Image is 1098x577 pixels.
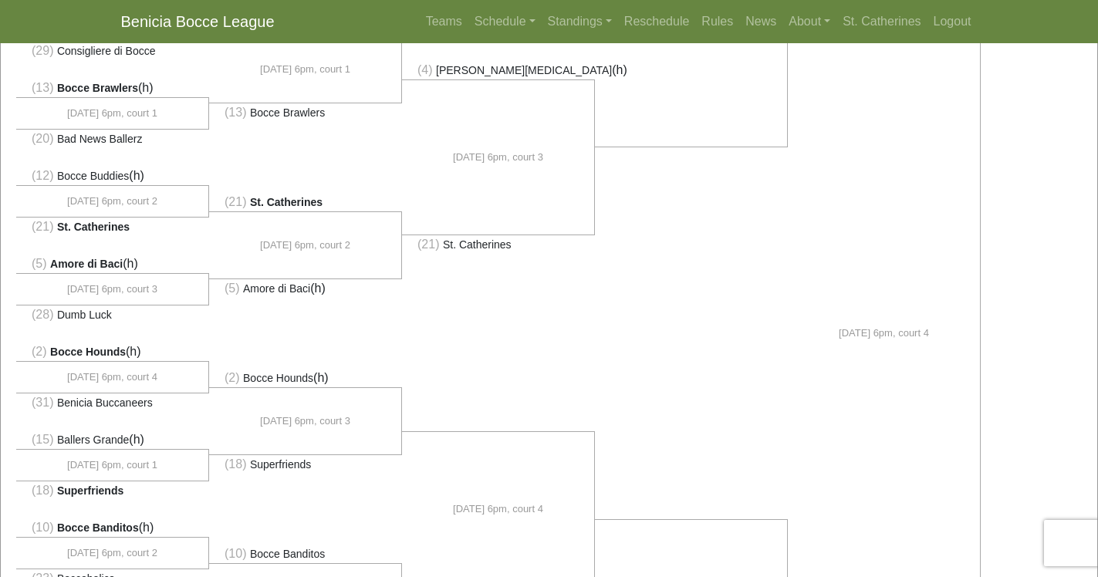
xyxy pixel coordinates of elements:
span: (12) [32,169,53,182]
li: (h) [16,518,209,538]
span: Bocce Banditos [57,521,139,534]
a: Standings [542,6,618,37]
span: Dumb Luck [57,309,112,321]
span: Bocce Brawlers [250,106,325,119]
a: Logout [927,6,978,37]
span: St. Catherines [57,221,130,233]
span: [PERSON_NAME][MEDICAL_DATA] [436,64,612,76]
span: [DATE] 6pm, court 1 [67,106,157,121]
span: (15) [32,433,53,446]
span: Bocce Banditos [250,548,325,560]
span: [DATE] 6pm, court 1 [260,62,350,77]
span: Superfriends [57,484,123,497]
span: (13) [225,106,246,119]
li: (h) [16,167,209,186]
span: [DATE] 6pm, court 2 [67,194,157,209]
span: Amore di Baci [243,282,310,295]
span: Ballers Grande [57,434,129,446]
li: (h) [209,278,402,298]
span: (28) [32,308,53,321]
span: Bocce Hounds [50,346,126,358]
a: Schedule [468,6,542,37]
span: (21) [32,220,53,233]
a: Benicia Bocce League [121,6,275,37]
span: St. Catherines [250,196,323,208]
span: (10) [32,521,53,534]
span: (10) [225,547,246,560]
span: [DATE] 6pm, court 3 [67,282,157,297]
a: Rules [695,6,739,37]
li: (h) [16,430,209,450]
span: St. Catherines [443,238,512,251]
a: News [739,6,782,37]
span: [DATE] 6pm, court 2 [260,238,350,253]
span: (21) [417,238,439,251]
li: (h) [402,61,595,80]
a: Teams [420,6,468,37]
span: (5) [225,282,240,295]
span: Bad News Ballerz [57,133,143,145]
span: Benicia Buccaneers [57,396,153,409]
span: [DATE] 6pm, court 2 [67,545,157,561]
span: [DATE] 6pm, court 4 [453,501,543,517]
span: Bocce Brawlers [57,82,138,94]
a: Reschedule [618,6,696,37]
span: (29) [32,44,53,57]
span: [DATE] 6pm, court 1 [67,457,157,473]
a: St. Catherines [836,6,927,37]
li: (h) [16,79,209,98]
span: Amore di Baci [50,258,123,270]
span: (20) [32,132,53,145]
span: (21) [225,195,246,208]
span: (18) [225,457,246,471]
span: (13) [32,81,53,94]
span: [DATE] 6pm, court 3 [260,413,350,429]
span: (4) [417,63,433,76]
span: (18) [32,484,53,497]
span: Superfriends [250,458,311,471]
li: (h) [16,342,209,362]
span: Consigliere di Bocce [57,45,156,57]
span: (31) [32,396,53,409]
li: (h) [16,255,209,274]
li: (h) [209,369,402,388]
a: About [782,6,836,37]
span: (5) [32,257,47,270]
span: [DATE] 6pm, court 4 [839,326,929,341]
span: [DATE] 6pm, court 3 [453,150,543,165]
span: [DATE] 6pm, court 4 [67,369,157,385]
span: Bocce Hounds [243,372,313,384]
span: (2) [225,371,240,384]
span: Bocce Buddies [57,170,129,182]
span: (2) [32,345,47,358]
